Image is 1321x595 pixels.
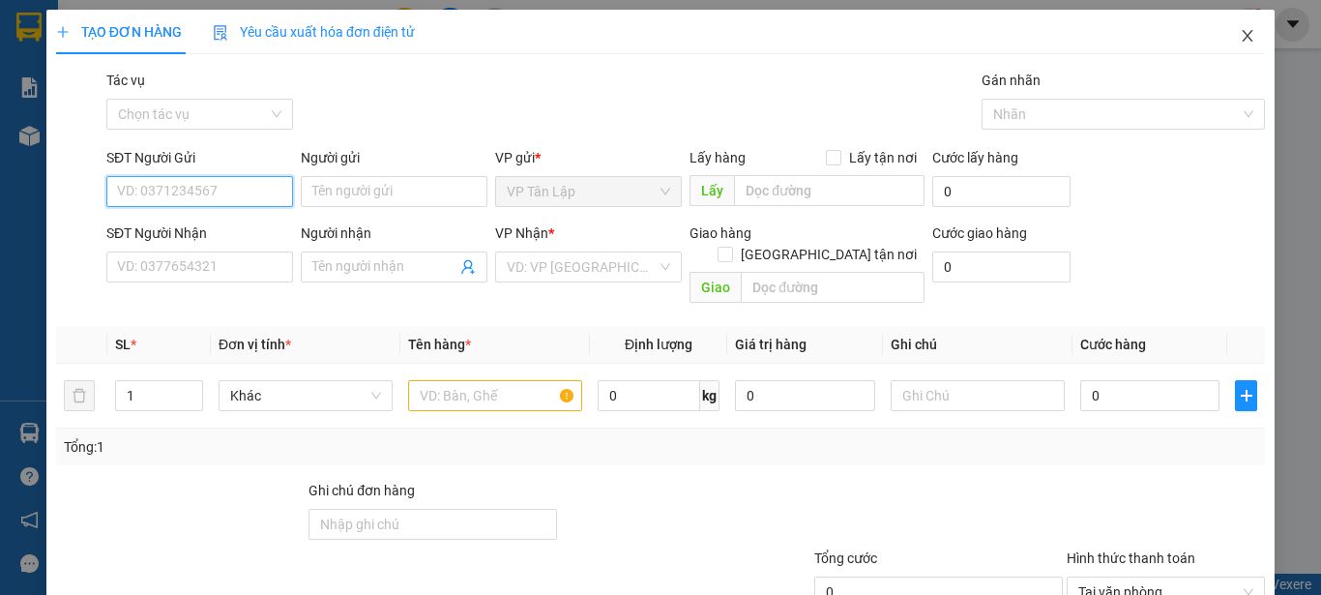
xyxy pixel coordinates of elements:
[308,509,557,540] input: Ghi chú đơn hàng
[106,223,293,244] div: SĐT Người Nhận
[1240,28,1255,44] span: close
[1067,550,1195,566] label: Hình thức thanh toán
[733,244,925,265] span: [GEOGRAPHIC_DATA] tận nơi
[213,24,415,40] span: Yêu cầu xuất hóa đơn điện tử
[64,380,95,411] button: delete
[507,177,670,206] span: VP Tân Lập
[1236,388,1256,403] span: plus
[883,326,1072,364] th: Ghi chú
[495,225,548,241] span: VP Nhận
[64,436,512,458] div: Tổng: 1
[932,225,1027,241] label: Cước giao hàng
[495,147,682,168] div: VP gửi
[106,73,145,88] label: Tác vụ
[219,337,291,352] span: Đơn vị tính
[301,223,487,244] div: Người nhận
[460,259,476,275] span: user-add
[115,337,131,352] span: SL
[230,381,381,410] span: Khác
[1235,380,1257,411] button: plus
[690,175,734,206] span: Lấy
[932,252,1071,283] input: Cước giao hàng
[106,147,293,168] div: SĐT Người Gửi
[734,175,925,206] input: Dọc đường
[841,147,925,168] span: Lấy tận nơi
[408,337,471,352] span: Tên hàng
[741,272,925,303] input: Dọc đường
[690,272,741,303] span: Giao
[814,550,877,566] span: Tổng cước
[932,176,1071,207] input: Cước lấy hàng
[700,380,719,411] span: kg
[690,150,746,165] span: Lấy hàng
[56,25,70,39] span: plus
[56,24,182,40] span: TẠO ĐƠN HÀNG
[301,147,487,168] div: Người gửi
[690,225,751,241] span: Giao hàng
[735,380,874,411] input: 0
[408,380,582,411] input: VD: Bàn, Ghế
[891,380,1065,411] input: Ghi Chú
[1220,10,1275,64] button: Close
[213,25,228,41] img: icon
[735,337,807,352] span: Giá trị hàng
[308,483,415,498] label: Ghi chú đơn hàng
[982,73,1041,88] label: Gán nhãn
[932,150,1018,165] label: Cước lấy hàng
[625,337,692,352] span: Định lượng
[1080,337,1146,352] span: Cước hàng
